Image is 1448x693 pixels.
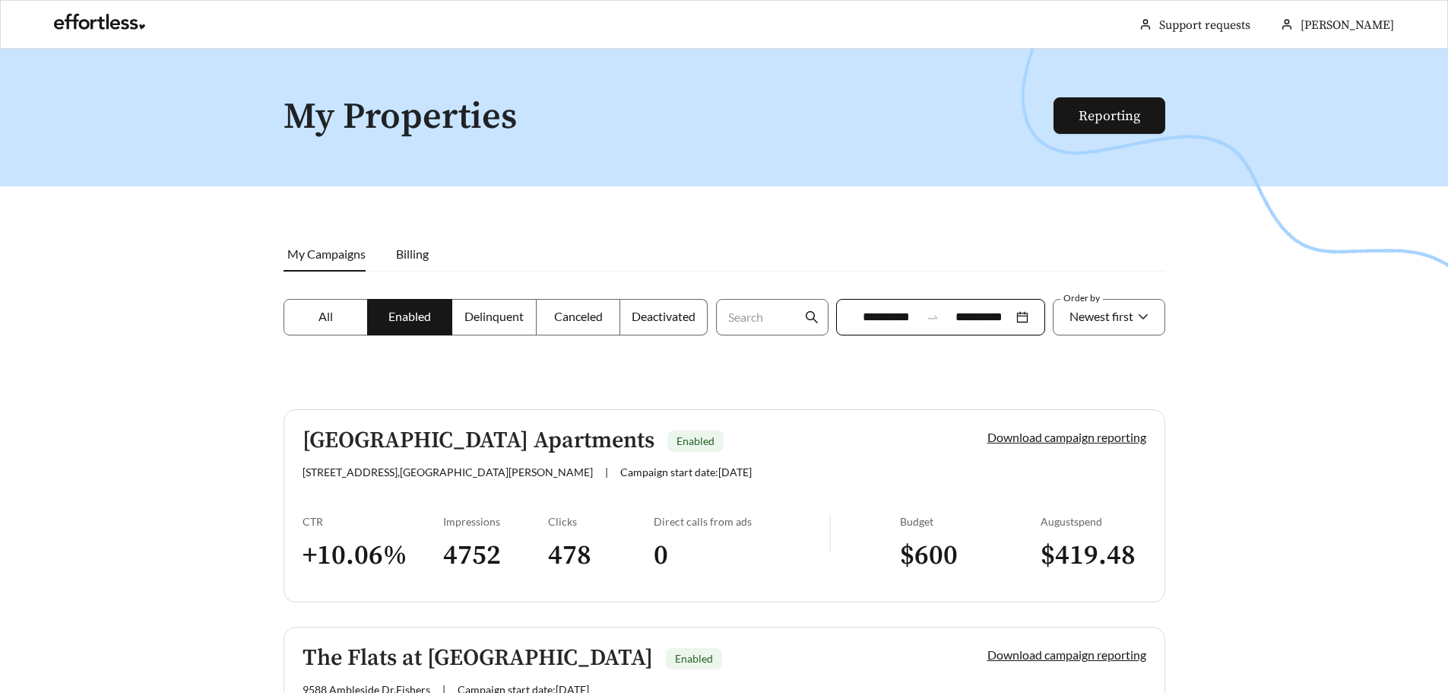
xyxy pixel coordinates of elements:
span: Enabled [388,309,431,323]
span: My Campaigns [287,246,366,261]
h3: + 10.06 % [303,539,443,573]
span: Billing [396,246,429,261]
span: Enabled [675,652,713,665]
span: to [926,310,939,324]
span: search [805,310,819,324]
span: Deactivated [632,309,695,323]
div: Budget [900,515,1041,528]
h5: The Flats at [GEOGRAPHIC_DATA] [303,646,653,671]
h3: 0 [654,539,829,573]
span: [PERSON_NAME] [1301,17,1394,33]
h5: [GEOGRAPHIC_DATA] Apartments [303,428,654,453]
span: Canceled [554,309,603,323]
span: [STREET_ADDRESS] , [GEOGRAPHIC_DATA][PERSON_NAME] [303,466,593,478]
h1: My Properties [284,97,1055,138]
button: Reporting [1054,97,1165,134]
h3: 4752 [443,539,549,573]
img: line [829,515,831,552]
span: Delinquent [464,309,524,323]
div: Impressions [443,515,549,528]
h3: $ 419.48 [1041,539,1146,573]
a: [GEOGRAPHIC_DATA] ApartmentsEnabled[STREET_ADDRESS],[GEOGRAPHIC_DATA][PERSON_NAME]|Campaign start... [284,409,1165,602]
span: Enabled [676,434,714,447]
div: August spend [1041,515,1146,528]
span: swap-right [926,310,939,324]
span: Newest first [1069,309,1133,323]
a: Download campaign reporting [987,430,1146,444]
h3: $ 600 [900,539,1041,573]
a: Reporting [1079,107,1140,125]
span: | [605,466,608,478]
div: Clicks [548,515,654,528]
a: Support requests [1159,17,1250,33]
span: All [318,309,333,323]
div: CTR [303,515,443,528]
h3: 478 [548,539,654,573]
span: Campaign start date: [DATE] [620,466,752,478]
div: Direct calls from ads [654,515,829,528]
a: Download campaign reporting [987,647,1146,662]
